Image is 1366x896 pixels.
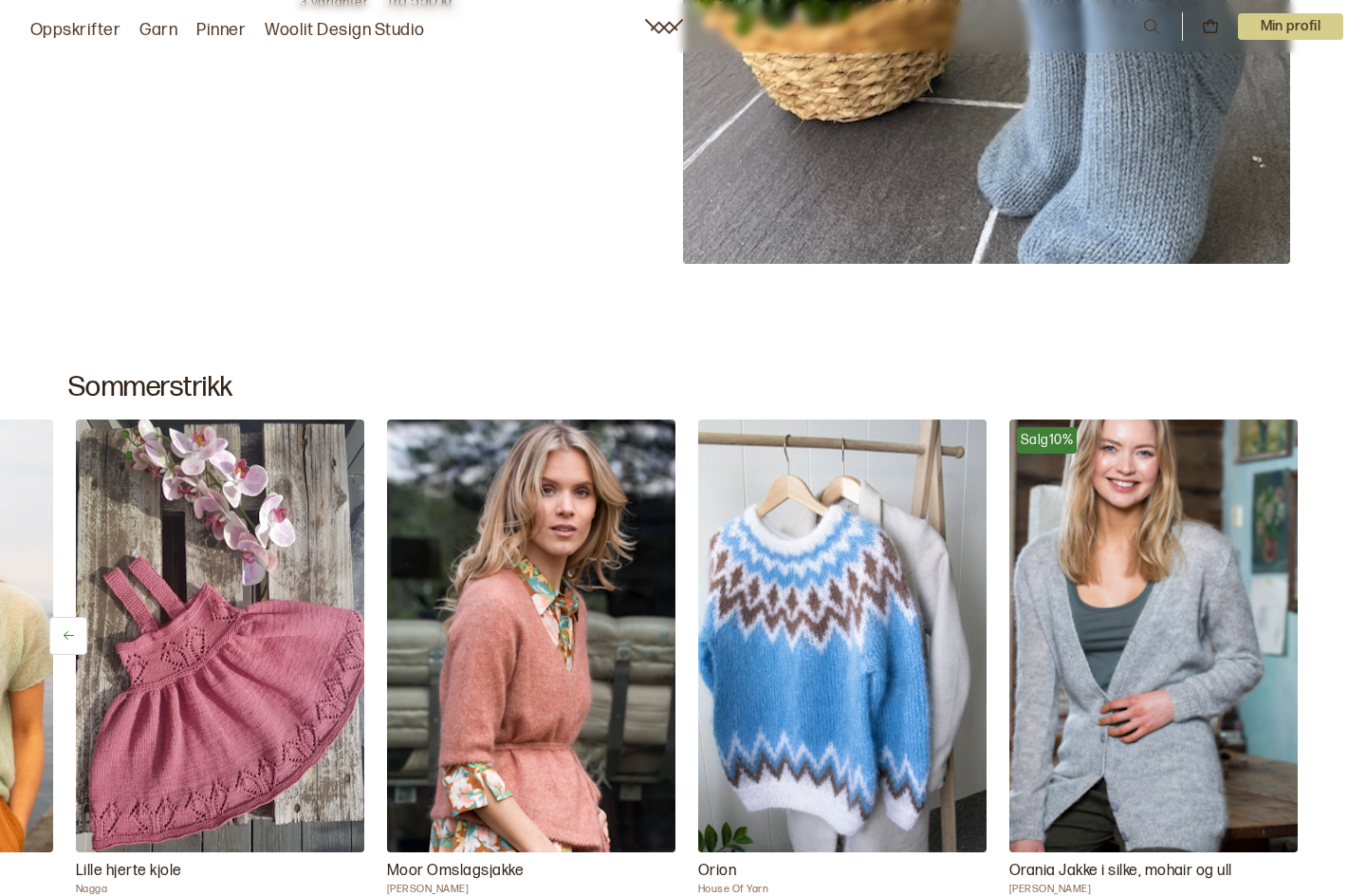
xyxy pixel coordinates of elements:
a: Pinner [196,17,246,44]
p: [PERSON_NAME] [387,883,675,896]
div: Salg 10 % [1017,427,1077,454]
p: House Of Yarn [698,883,987,896]
a: Woolit Design Studio [265,17,425,44]
h2: Sommerstrikk [68,370,1298,404]
a: Oppskrifter [30,17,120,44]
p: Lille hjerte kjole [76,860,364,883]
p: Nagga [76,883,364,896]
p: Min profil [1238,13,1344,40]
p: Orion [698,860,987,883]
button: User dropdown [1238,13,1344,40]
img: Ane Kydland Thomassen DG 408 Strikk deg en nydelig jakke i Kidsilk Mohar fra Dale Garn! Helt natu... [1002,408,1304,863]
img: House Of Yarn DG 451 Strikkes i Myk påfugl 73 % mohair, 22 % ull, 5 % polyamid [698,420,987,852]
a: Woolit [645,19,683,34]
a: Garn [139,17,177,44]
img: Nagga Lille hjerte kjole Kjolen er strikket slik at den "vokser"med barnet ved at man kan tilpass... [76,420,364,852]
p: [PERSON_NAME] [1009,883,1298,896]
p: Orania Jakke i silke, mohair og ull [1009,860,1298,883]
p: Moor Omslagsjakke [387,860,675,883]
img: Anne-Kirsti Espenes DG 408 Denne nydelige omslagsjakken er strikket i KIDSILK ERLE som er et luft... [387,420,675,852]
